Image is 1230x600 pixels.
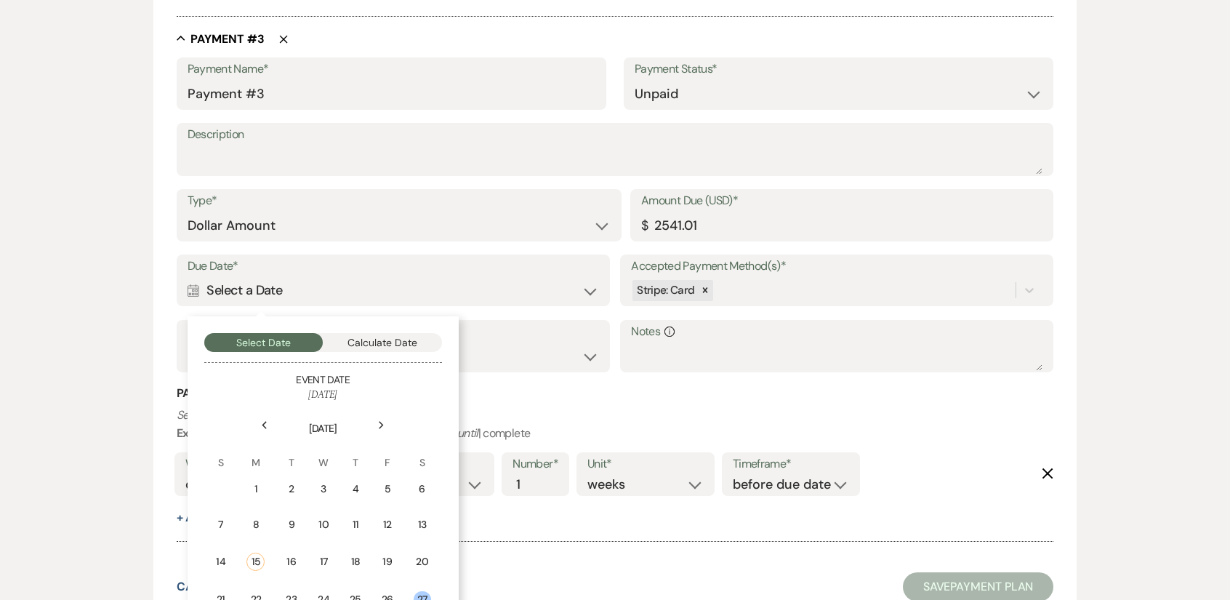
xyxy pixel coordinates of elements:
p: : weekly | | 2 | months | before event date | | complete [177,406,1054,443]
div: 11 [350,517,361,532]
button: Calculate Date [323,333,442,352]
th: W [308,438,339,471]
label: Type* [188,191,611,212]
h3: Payment Reminder [177,385,1054,401]
div: 17 [318,554,329,569]
span: Stripe: Card [637,283,694,297]
div: 18 [350,554,361,569]
th: M [237,438,274,471]
label: Accepted Payment Method(s)* [631,256,1042,277]
div: 2 [285,481,297,497]
button: Cancel [177,581,224,593]
div: 15 [246,553,265,571]
div: 5 [382,481,393,497]
div: 19 [382,554,393,569]
label: Payment Name* [188,59,595,80]
h5: Payment # 3 [190,31,265,47]
label: Notes [631,321,1042,343]
div: 9 [285,517,297,532]
button: Payment #3 [177,31,265,46]
th: T [340,438,371,471]
label: Description [188,124,1043,145]
th: T [276,438,307,471]
button: Select Date [204,333,323,352]
i: until [457,425,478,441]
th: [DATE] [206,404,441,436]
th: S [206,438,236,471]
label: Timeframe* [733,454,849,475]
label: Payment Status* [635,59,1042,80]
div: 14 [215,554,227,569]
div: 13 [414,517,431,532]
div: Select a Date [188,276,599,305]
th: S [404,438,441,471]
h5: Event Date [204,373,442,388]
label: Who would you like to remind?* [185,454,339,475]
div: 20 [414,554,431,569]
div: 6 [414,481,431,497]
div: 8 [246,517,265,532]
label: Amount Due (USD)* [641,191,1042,212]
div: 1 [246,481,265,497]
th: F [372,438,403,471]
div: 4 [350,481,361,497]
div: 7 [215,517,227,532]
div: 10 [318,517,329,532]
i: Set reminders for this task. [177,407,306,423]
div: 16 [285,554,297,569]
div: 3 [318,481,329,497]
label: Due Date* [188,256,599,277]
h6: [DATE] [204,388,442,402]
b: Example [177,425,222,441]
label: Number* [512,454,558,475]
div: $ [641,216,648,236]
div: 12 [382,517,393,532]
label: Unit* [587,454,704,475]
button: + AddAnotherReminder [177,512,321,524]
